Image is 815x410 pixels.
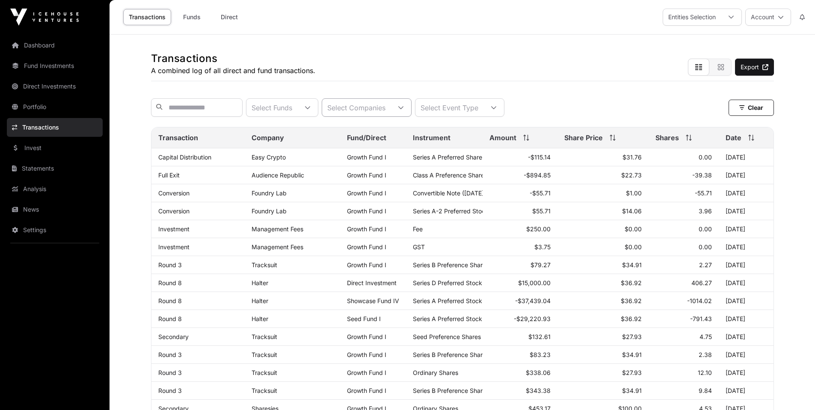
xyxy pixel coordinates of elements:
a: Round 3 [158,387,182,394]
span: Class A Preference Shares [413,171,487,179]
td: -$37,439.04 [483,292,557,310]
a: Capital Distribution [158,153,211,161]
span: $0.00 [625,225,642,233]
a: Secondary [158,333,189,340]
a: Growth Fund I [347,207,386,215]
a: Growth Fund I [347,333,386,340]
a: Audience Republic [252,171,304,179]
a: Dashboard [7,36,103,55]
a: Growth Fund I [347,261,386,268]
span: $14.06 [622,207,642,215]
td: [DATE] [719,184,774,202]
a: Halter [252,279,268,286]
span: 2.38 [699,351,712,358]
td: $3.75 [483,238,557,256]
a: Halter [252,297,268,304]
span: Transaction [158,133,198,143]
span: $34.91 [622,387,642,394]
td: [DATE] [719,364,774,382]
span: Series A Preferred Stock [413,315,482,322]
a: Tracksuit [252,387,277,394]
span: 406.27 [691,279,712,286]
span: -1014.02 [687,297,712,304]
a: Growth Fund I [347,387,386,394]
a: Investment [158,225,190,233]
a: Tracksuit [252,333,277,340]
td: [DATE] [719,256,774,274]
td: [DATE] [719,310,774,328]
span: Fee [413,225,423,233]
a: Halter [252,315,268,322]
span: Amount [489,133,516,143]
iframe: Chat Widget [772,369,815,410]
span: 2.27 [699,261,712,268]
a: Analysis [7,180,103,198]
span: Series A Preferred Stock [413,297,482,304]
td: [DATE] [719,328,774,346]
span: -791.43 [690,315,712,322]
span: $36.92 [621,297,642,304]
a: Investment [158,243,190,251]
span: -55.71 [695,189,712,197]
span: $1.00 [626,189,642,197]
a: Round 3 [158,351,182,358]
span: 0.00 [699,243,712,251]
span: Series B Preference Shares [413,387,489,394]
span: $0.00 [625,243,642,251]
a: Tracksuit [252,369,277,376]
a: Settings [7,221,103,239]
span: Date [726,133,741,143]
button: Account [745,9,791,26]
a: Growth Fund I [347,351,386,358]
span: $36.92 [621,279,642,286]
span: Series B Preference Shares [413,261,489,268]
a: Growth Fund I [347,369,386,376]
span: Fund/Direct [347,133,386,143]
span: Instrument [413,133,450,143]
span: 12.10 [698,369,712,376]
td: [DATE] [719,166,774,184]
p: A combined log of all direct and fund transactions. [151,65,315,76]
a: News [7,200,103,219]
td: $132.61 [483,328,557,346]
span: $31.76 [622,153,642,161]
td: -$29,220.93 [483,310,557,328]
a: Growth Fund I [347,243,386,251]
span: Ordinary Shares [413,369,458,376]
a: Growth Fund I [347,189,386,197]
div: Entities Selection [663,9,721,25]
a: Round 8 [158,297,182,304]
span: $22.73 [621,171,642,179]
span: $36.92 [621,315,642,322]
p: Management Fees [252,225,334,233]
td: $55.71 [483,202,557,220]
a: Funds [175,9,209,25]
td: [DATE] [719,238,774,256]
h1: Transactions [151,52,315,65]
span: 9.84 [699,387,712,394]
td: [DATE] [719,292,774,310]
a: Foundry Lab [252,207,287,215]
a: Transactions [123,9,171,25]
td: [DATE] [719,382,774,400]
a: Transactions [7,118,103,137]
a: Foundry Lab [252,189,287,197]
span: Series A-2 Preferred Stock [413,207,489,215]
span: Share Price [564,133,603,143]
a: Round 3 [158,369,182,376]
p: Management Fees [252,243,334,251]
span: $27.93 [622,369,642,376]
a: Seed Fund I [347,315,381,322]
td: -$115.14 [483,148,557,166]
div: Select Event Type [415,99,483,116]
a: Growth Fund I [347,225,386,233]
span: Series A Preferred Share [413,153,482,161]
a: Tracksuit [252,351,277,358]
div: Select Funds [246,99,297,116]
span: Convertible Note ([DATE]) [413,189,486,197]
img: Icehouse Ventures Logo [10,9,79,26]
a: Invest [7,139,103,157]
a: Round 3 [158,261,182,268]
span: Company [252,133,284,143]
td: $83.23 [483,346,557,364]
